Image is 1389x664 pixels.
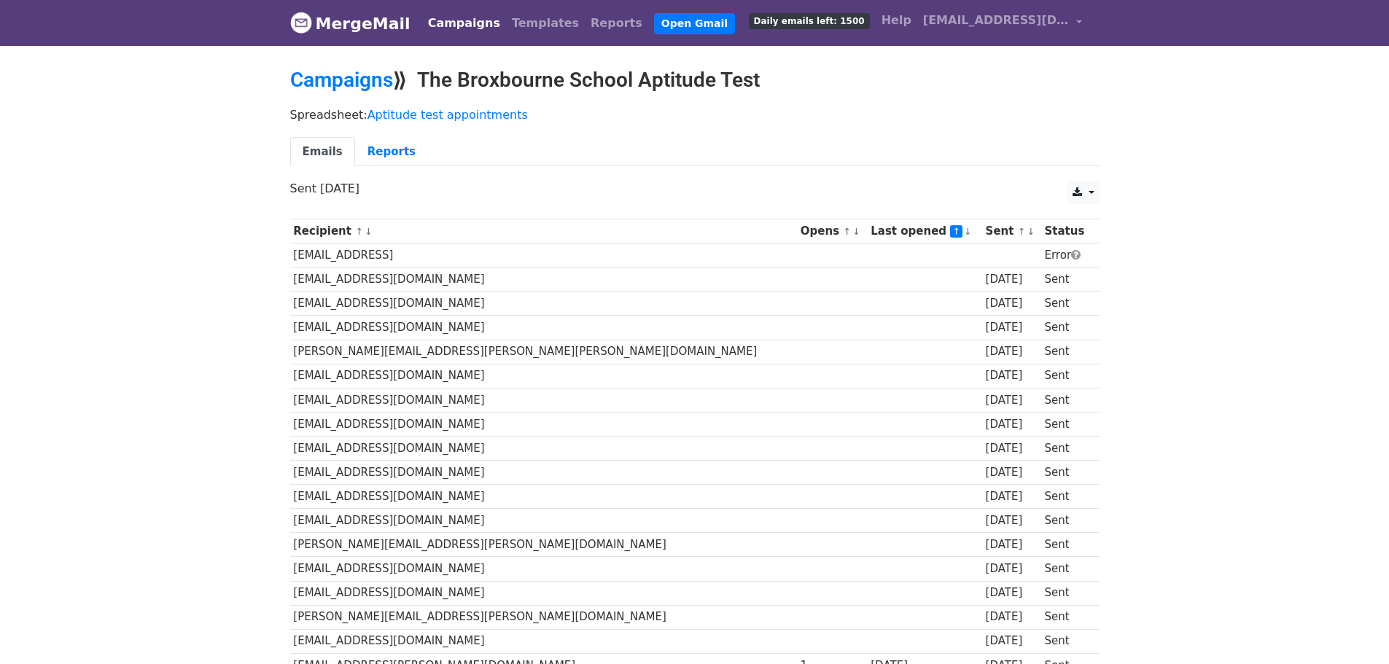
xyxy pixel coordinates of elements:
a: Open Gmail [654,13,735,34]
td: [EMAIL_ADDRESS][DOMAIN_NAME] [290,292,798,316]
th: Sent [982,219,1041,243]
a: Help [876,6,917,35]
div: [DATE] [986,440,1038,457]
td: [EMAIL_ADDRESS][DOMAIN_NAME] [290,388,798,412]
td: [EMAIL_ADDRESS][DOMAIN_NAME] [290,412,798,436]
td: Sent [1041,364,1092,388]
a: ↑ [355,226,363,237]
td: [EMAIL_ADDRESS][DOMAIN_NAME] [290,557,798,581]
td: Sent [1041,461,1092,485]
a: Daily emails left: 1500 [743,6,876,35]
td: Sent [1041,533,1092,557]
div: [DATE] [986,561,1038,577]
p: Sent [DATE] [290,181,1100,196]
a: ↓ [852,226,860,237]
td: [EMAIL_ADDRESS][DOMAIN_NAME] [290,436,798,460]
a: Aptitude test appointments [367,108,528,122]
td: Sent [1041,485,1092,509]
th: Opens [797,219,867,243]
div: [DATE] [986,585,1038,601]
td: Sent [1041,509,1092,533]
div: [DATE] [986,416,1038,433]
div: [DATE] [986,488,1038,505]
td: Sent [1041,436,1092,460]
td: Error [1041,243,1092,267]
td: [PERSON_NAME][EMAIL_ADDRESS][PERSON_NAME][DOMAIN_NAME] [290,533,798,557]
div: [DATE] [986,319,1038,336]
th: Status [1041,219,1092,243]
td: [PERSON_NAME][EMAIL_ADDRESS][PERSON_NAME][PERSON_NAME][DOMAIN_NAME] [290,340,798,364]
td: Sent [1041,316,1092,340]
a: ↑ [1018,226,1026,237]
td: Sent [1041,340,1092,364]
img: MergeMail logo [290,12,312,34]
div: [DATE] [986,512,1038,529]
div: [DATE] [986,392,1038,409]
a: Campaigns [422,9,506,38]
td: [EMAIL_ADDRESS][DOMAIN_NAME] [290,267,798,292]
td: Sent [1041,412,1092,436]
a: ↓ [365,226,373,237]
td: Sent [1041,267,1092,292]
span: Daily emails left: 1500 [749,13,870,29]
div: [DATE] [986,271,1038,288]
td: [EMAIL_ADDRESS][DOMAIN_NAME] [290,581,798,605]
td: Sent [1041,557,1092,581]
td: [EMAIL_ADDRESS][DOMAIN_NAME] [290,364,798,388]
a: Campaigns [290,68,393,92]
a: [EMAIL_ADDRESS][DOMAIN_NAME] [917,6,1088,40]
td: Sent [1041,581,1092,605]
a: MergeMail [290,8,411,39]
td: Sent [1041,629,1092,653]
a: Emails [290,137,355,167]
a: ↑ [950,225,962,238]
a: ↓ [1027,226,1035,237]
td: [EMAIL_ADDRESS][DOMAIN_NAME] [290,461,798,485]
a: ↑ [843,226,851,237]
div: [DATE] [986,609,1038,625]
a: Reports [585,9,648,38]
div: [DATE] [986,536,1038,553]
a: Templates [506,9,585,38]
a: ↓ [964,226,972,237]
td: [EMAIL_ADDRESS][DOMAIN_NAME] [290,509,798,533]
td: [EMAIL_ADDRESS][DOMAIN_NAME] [290,485,798,509]
td: [EMAIL_ADDRESS][DOMAIN_NAME] [290,629,798,653]
th: Recipient [290,219,798,243]
td: Sent [1041,292,1092,316]
th: Last opened [867,219,981,243]
div: [DATE] [986,464,1038,481]
td: [EMAIL_ADDRESS][DOMAIN_NAME] [290,316,798,340]
a: Reports [355,137,428,167]
div: [DATE] [986,367,1038,384]
td: Sent [1041,388,1092,412]
div: [DATE] [986,295,1038,312]
div: [DATE] [986,343,1038,360]
span: [EMAIL_ADDRESS][DOMAIN_NAME] [923,12,1069,29]
h2: ⟫ The Broxbourne School Aptitude Test [290,68,1100,93]
td: [EMAIL_ADDRESS] [290,243,798,267]
div: [DATE] [986,633,1038,649]
td: [PERSON_NAME][EMAIL_ADDRESS][PERSON_NAME][DOMAIN_NAME] [290,605,798,629]
td: Sent [1041,605,1092,629]
p: Spreadsheet: [290,107,1100,122]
